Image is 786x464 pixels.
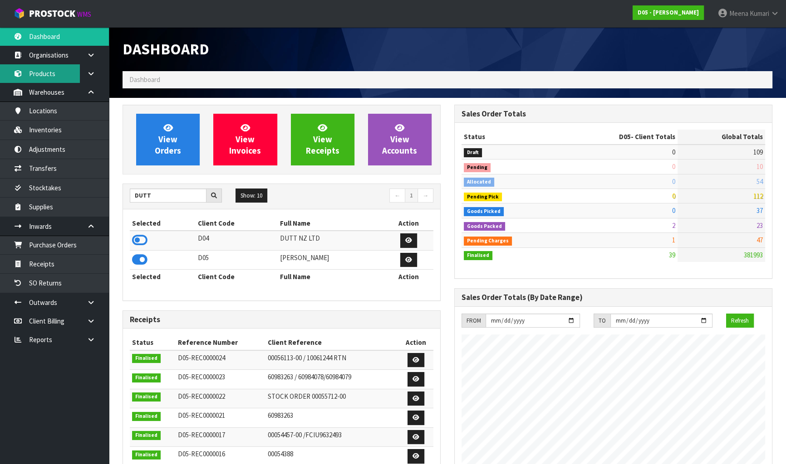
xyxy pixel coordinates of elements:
span: D05-REC0000021 [178,411,225,420]
span: ProStock [29,8,75,19]
span: D05 [619,132,631,141]
span: 00054457-00 /FCIU9632493 [268,430,342,439]
a: ViewReceipts [291,114,354,165]
span: Kumari [750,9,769,18]
td: D05 [196,250,278,270]
th: Client Code [196,270,278,284]
span: 0 [672,148,675,156]
th: Full Name [278,216,384,231]
span: Dashboard [123,39,209,58]
span: Allocated [464,178,494,187]
h3: Receipts [130,315,433,324]
span: Meena [729,9,748,18]
span: Draft [464,148,482,157]
div: TO [594,314,610,328]
input: Search clients [130,188,206,203]
span: 10 [757,162,763,171]
th: Action [398,335,433,350]
th: - Client Totals [561,130,678,144]
a: ViewInvoices [213,114,277,165]
span: View Orders [155,122,181,156]
span: Finalised [132,392,161,401]
span: Pending Charges [464,237,512,246]
th: Full Name [278,270,384,284]
span: Finalised [132,412,161,421]
span: 00056113-00 / 10061244 RTN [268,353,346,362]
h3: Sales Order Totals (By Date Range) [462,293,765,302]
span: 60983263 / 60984078/60984079 [268,372,351,381]
th: Action [384,270,433,284]
span: D05-REC0000017 [178,430,225,439]
small: WMS [77,10,91,19]
span: 109 [753,148,763,156]
a: ViewAccounts [368,114,432,165]
span: Goods Packed [464,222,505,231]
td: [PERSON_NAME] [278,250,384,270]
span: 0 [672,162,675,171]
span: View Receipts [306,122,339,156]
span: 39 [669,251,675,259]
span: 381993 [744,251,763,259]
td: DUTT NZ LTD [278,231,384,250]
th: Global Totals [678,130,765,144]
span: 2 [672,221,675,230]
span: Goods Picked [464,207,504,216]
th: Selected [130,216,196,231]
span: Pending Pick [464,193,502,202]
td: D04 [196,231,278,250]
th: Client Reference [265,335,398,350]
th: Selected [130,270,196,284]
a: ← [389,188,405,203]
span: 112 [753,192,763,200]
span: Finalised [132,354,161,363]
strong: D05 - [PERSON_NAME] [638,9,699,16]
span: Finalised [132,431,161,440]
span: Pending [464,163,491,172]
span: D05-REC0000016 [178,449,225,458]
span: 1 [672,236,675,244]
a: D05 - [PERSON_NAME] [633,5,704,20]
nav: Page navigation [289,188,434,204]
span: View Invoices [229,122,261,156]
th: Action [384,216,433,231]
th: Status [462,130,561,144]
button: Refresh [726,314,754,328]
span: 47 [757,236,763,244]
span: D05-REC0000024 [178,353,225,362]
div: FROM [462,314,486,328]
th: Client Code [196,216,278,231]
button: Show: 10 [236,188,267,203]
img: cube-alt.png [14,8,25,19]
span: D05-REC0000023 [178,372,225,381]
span: 0 [672,192,675,200]
span: 37 [757,206,763,215]
span: D05-REC0000022 [178,392,225,401]
span: 60983263 [268,411,293,420]
th: Reference Number [176,335,265,350]
span: Finalised [464,251,492,260]
span: 23 [757,221,763,230]
span: Finalised [132,373,161,382]
a: 1 [405,188,418,203]
span: 0 [672,206,675,215]
span: 54 [757,177,763,186]
a: → [418,188,433,203]
span: Dashboard [129,75,160,84]
th: Status [130,335,176,350]
span: View Accounts [382,122,417,156]
span: Finalised [132,450,161,459]
span: STOCK ORDER 00055712-00 [268,392,346,401]
span: 0 [672,177,675,186]
h3: Sales Order Totals [462,110,765,118]
span: 00054388 [268,449,293,458]
a: ViewOrders [136,114,200,165]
